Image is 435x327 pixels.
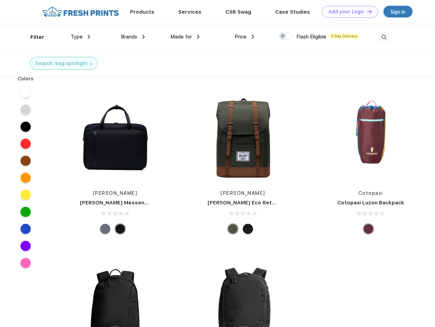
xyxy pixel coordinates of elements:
img: func=resize&h=266 [70,92,160,183]
img: func=resize&h=266 [325,92,416,183]
span: Price [235,34,247,40]
div: Filter [30,33,44,41]
div: Raven Crosshatch [100,224,110,234]
a: [PERSON_NAME] Messenger [80,200,154,206]
div: Forest [228,224,238,234]
a: Cotopaxi Luzon Backpack [337,200,404,206]
img: dropdown.png [142,35,145,39]
a: Cotopaxi [359,190,383,196]
span: Made for [170,34,192,40]
a: Sign in [383,6,412,17]
div: Search: bag spotlight [35,60,88,67]
div: Surprise [363,224,374,234]
a: [PERSON_NAME] [93,190,138,196]
img: dropdown.png [197,35,199,39]
div: Black [115,224,125,234]
span: Brands [121,34,137,40]
img: DT [367,10,372,13]
img: filter_cancel.svg [90,63,92,65]
a: Products [130,9,154,15]
a: [PERSON_NAME] Eco Retreat 15" Computer Backpack [208,200,347,206]
img: desktop_search.svg [378,32,390,43]
span: Flash Eligible [296,34,326,40]
img: func=resize&h=266 [197,92,288,183]
img: dropdown.png [88,35,90,39]
div: Sign in [391,8,405,16]
div: Add your Logo [328,9,364,15]
span: Type [71,34,83,40]
img: dropdown.png [252,35,254,39]
img: fo%20logo%202.webp [41,6,121,18]
div: Black [243,224,253,234]
a: [PERSON_NAME] [221,190,265,196]
span: 5 Day Delivery [329,33,360,39]
div: Colors [13,75,39,82]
